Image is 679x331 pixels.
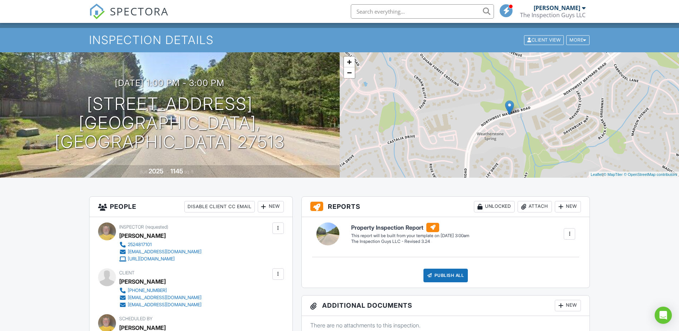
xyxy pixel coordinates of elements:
h3: Reports [302,197,590,217]
div: The Inspection Guys LLC - Revised 3.24 [351,239,469,245]
div: New [258,201,284,212]
div: [PERSON_NAME] [534,4,580,11]
div: 2025 [149,167,164,175]
h1: Inspection Details [89,34,590,46]
a: © OpenStreetMap contributors [624,172,677,177]
div: [PERSON_NAME] [119,230,166,241]
a: 2524817101 [119,241,202,248]
h3: People [89,197,292,217]
span: Inspector [119,224,144,230]
a: [URL][DOMAIN_NAME] [119,255,202,263]
span: Built [140,169,147,174]
div: Disable Client CC Email [184,201,255,212]
div: [EMAIL_ADDRESS][DOMAIN_NAME] [128,302,202,308]
img: The Best Home Inspection Software - Spectora [89,4,105,19]
div: 1145 [170,167,183,175]
h6: Property Inspection Report [351,223,469,232]
div: Attach [518,201,552,212]
a: [PHONE_NUMBER] [119,287,202,294]
a: SPECTORA [89,10,169,25]
p: There are no attachments to this inspection. [310,321,581,329]
span: sq. ft. [184,169,194,174]
div: [EMAIL_ADDRESS][DOMAIN_NAME] [128,295,202,301]
div: [PHONE_NUMBER] [128,288,167,293]
a: [EMAIL_ADDRESS][DOMAIN_NAME] [119,294,202,301]
div: [EMAIL_ADDRESS][DOMAIN_NAME] [128,249,202,255]
div: New [555,300,581,311]
a: Zoom out [344,67,355,78]
span: Scheduled By [119,316,152,321]
div: [PERSON_NAME] [119,276,166,287]
span: (requested) [145,224,168,230]
a: © MapTiler [603,172,623,177]
div: [URL][DOMAIN_NAME] [128,256,175,262]
input: Search everything... [351,4,494,19]
h3: [DATE] 1:00 pm - 3:00 pm [115,78,224,88]
h1: [STREET_ADDRESS] [GEOGRAPHIC_DATA], [GEOGRAPHIC_DATA] 27513 [11,95,328,151]
div: More [566,35,590,45]
a: [EMAIL_ADDRESS][DOMAIN_NAME] [119,248,202,255]
div: Client View [524,35,564,45]
div: Open Intercom Messenger [655,307,672,324]
div: Unlocked [474,201,515,212]
a: Zoom in [344,57,355,67]
div: This report will be built from your template on [DATE] 3:00am [351,233,469,239]
div: 2524817101 [128,242,152,248]
div: Publish All [423,269,468,282]
a: Leaflet [591,172,602,177]
span: Client [119,270,135,275]
div: New [555,201,581,212]
a: [EMAIL_ADDRESS][DOMAIN_NAME] [119,301,202,308]
div: The Inspection Guys LLC [520,11,586,19]
div: | [589,172,679,178]
h3: Additional Documents [302,296,590,316]
a: Client View [523,37,566,42]
span: SPECTORA [110,4,169,19]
